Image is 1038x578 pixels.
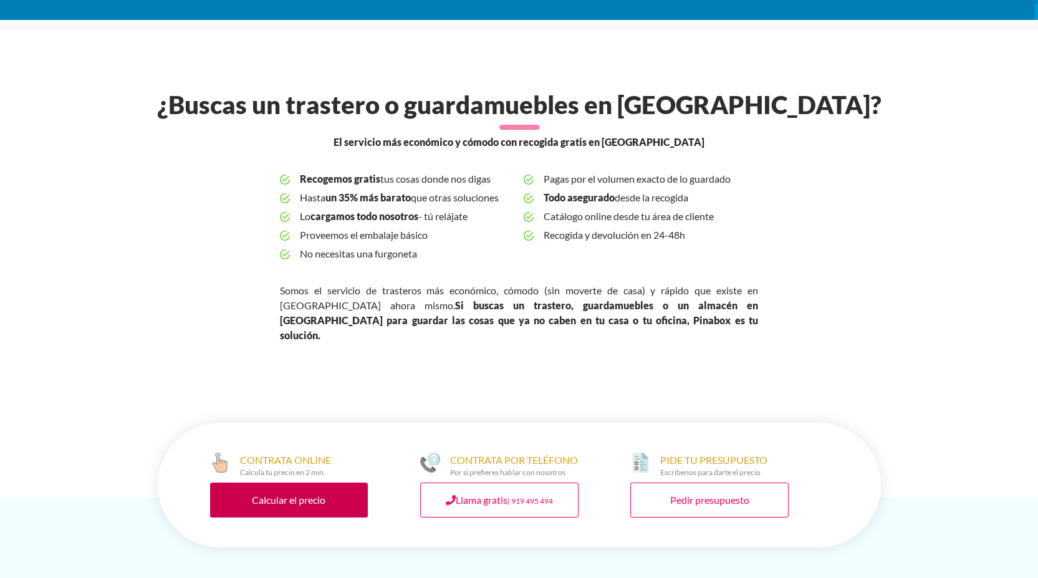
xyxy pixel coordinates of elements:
[240,468,331,478] div: Calcula tu precio en 2 min.
[300,244,514,263] span: No necesitas una furgoneta
[280,283,758,343] p: Somos el servicio de trasteros más económico, cómodo (sin moverte de casa) y rápido que existe en...
[630,483,789,518] a: Pedir presupuesto
[544,207,757,226] span: Catálogo online desde tu área de cliente
[450,453,578,478] div: CONTRATA POR TELÉFONO
[544,188,757,207] span: desde la recogida
[544,191,615,203] b: Todo asegurado
[325,191,411,203] b: un 35% más barato
[150,90,888,120] h2: ¿Buscas un trastero o guardamuebles en [GEOGRAPHIC_DATA]?
[300,226,514,244] span: Proveemos el embalaje básico
[544,226,757,244] span: Recogida y devolución en 24-48h
[420,483,579,518] a: Llama gratis| 919 495 494
[814,418,1038,578] iframe: Chat Widget
[660,468,767,478] div: Escríbenos para darte el precio
[310,210,418,222] b: cargamos todo nosotros
[300,170,514,188] span: tus cosas donde nos digas
[300,207,514,226] span: Lo - tú relájate
[210,483,368,518] a: Calcular el precio
[240,453,331,478] div: CONTRATA ONLINE
[300,188,514,207] span: Hasta que otras soluciones
[334,135,704,150] span: El servicio más económico y cómodo con recogida gratis en [GEOGRAPHIC_DATA]
[507,496,553,506] small: | 919 495 494
[300,173,380,185] b: Recogemos gratis
[814,418,1038,578] div: Widget de chat
[450,468,578,478] div: Por si prefieres hablar con nosotros
[280,299,758,341] strong: Si buscas un trastero, guardamuebles o un almacén en [GEOGRAPHIC_DATA] para guardar las cosas que...
[544,170,757,188] span: Pagas por el volumen exacto de lo guardado
[660,453,767,478] div: PIDE TU PRESUPUESTO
